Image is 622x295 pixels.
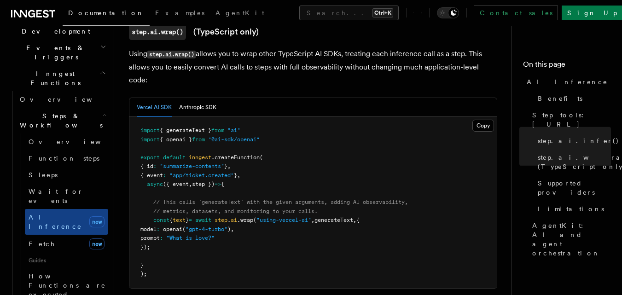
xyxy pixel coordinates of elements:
a: AgentKit [210,3,270,25]
span: : [160,235,163,241]
button: Vercel AI SDK [137,98,172,117]
span: text [173,217,186,223]
a: Overview [16,91,108,108]
span: : [163,172,166,179]
button: Local Development [7,14,108,40]
span: => [215,181,221,187]
span: { [169,217,173,223]
span: "What is love?" [166,235,215,241]
button: Events & Triggers [7,40,108,65]
span: { [356,217,360,223]
span: default [163,154,186,161]
span: { event [140,172,163,179]
span: generateText [314,217,353,223]
h4: On this page [523,59,611,74]
span: // metrics, datasets, and monitoring to your calls. [153,208,318,214]
span: "gpt-4-turbo" [186,226,227,232]
span: export [140,154,160,161]
span: } [224,163,227,169]
span: AI Inference [527,77,608,87]
span: inngest [189,154,211,161]
span: }); [140,244,150,250]
span: } [186,217,189,223]
p: Using allows you to wrap other TypeScript AI SDKs, treating each inference call as a step. This a... [129,47,497,87]
span: , [189,181,192,187]
span: ( [182,226,186,232]
a: Sleeps [25,167,108,183]
span: new [89,216,105,227]
span: , [311,217,314,223]
button: Anthropic SDK [179,98,216,117]
a: Documentation [63,3,150,26]
span: Guides [25,253,108,268]
span: Overview [20,96,115,103]
a: Step tools: [URL] [529,107,611,133]
span: Function steps [29,155,99,162]
span: Sleeps [29,171,58,179]
span: "app/ticket.created" [169,172,234,179]
span: , [237,172,240,179]
code: step.ai.wrap() [129,23,186,40]
span: { generateText } [160,127,211,133]
span: { id [140,163,153,169]
span: Fetch [29,240,55,248]
span: { [221,181,224,187]
a: step.ai.wrap() (TypeScript only) [534,149,611,175]
kbd: Ctrl+K [372,8,393,17]
code: step.ai.wrap() [147,51,196,58]
a: step.ai.wrap()(TypeScript only) [129,23,259,40]
span: ( [260,154,263,161]
a: Function steps [25,150,108,167]
span: ); [140,271,147,277]
span: Benefits [538,94,582,103]
button: Copy [472,120,494,132]
span: : [157,226,160,232]
span: } [234,172,237,179]
span: import [140,136,160,143]
span: Examples [155,9,204,17]
span: "summarize-contents" [160,163,224,169]
a: Supported providers [534,175,611,201]
span: openai [163,226,182,232]
span: AI Inference [29,214,82,230]
span: "ai" [227,127,240,133]
span: Events & Triggers [7,43,100,62]
span: } [140,262,144,268]
span: . [227,217,231,223]
a: Overview [25,133,108,150]
a: Contact sales [474,6,558,20]
span: AgentKit: AI and agent orchestration [532,221,611,258]
span: import [140,127,160,133]
button: Toggle dark mode [437,7,459,18]
span: "@ai-sdk/openai" [208,136,260,143]
span: , [353,217,356,223]
span: ai [231,217,237,223]
span: Overview [29,138,123,145]
span: , [227,163,231,169]
a: AgentKit: AI and agent orchestration [529,217,611,261]
span: AgentKit [215,9,264,17]
span: prompt [140,235,160,241]
span: ) [227,226,231,232]
span: step [215,217,227,223]
span: Supported providers [538,179,611,197]
a: Benefits [534,90,611,107]
span: "using-vercel-ai" [256,217,311,223]
span: new [89,238,105,249]
span: async [147,181,163,187]
span: Local Development [7,17,100,36]
span: Limitations [538,204,604,214]
a: Fetchnew [25,235,108,253]
span: Inngest Functions [7,69,99,87]
a: step.ai.infer() [534,133,611,149]
span: { openai } [160,136,192,143]
a: Wait for events [25,183,108,209]
span: Wait for events [29,188,83,204]
a: Limitations [534,201,611,217]
a: AI Inferencenew [25,209,108,235]
span: await [195,217,211,223]
span: const [153,217,169,223]
span: step.ai.infer() [538,136,619,145]
span: model [140,226,157,232]
span: .createFunction [211,154,260,161]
